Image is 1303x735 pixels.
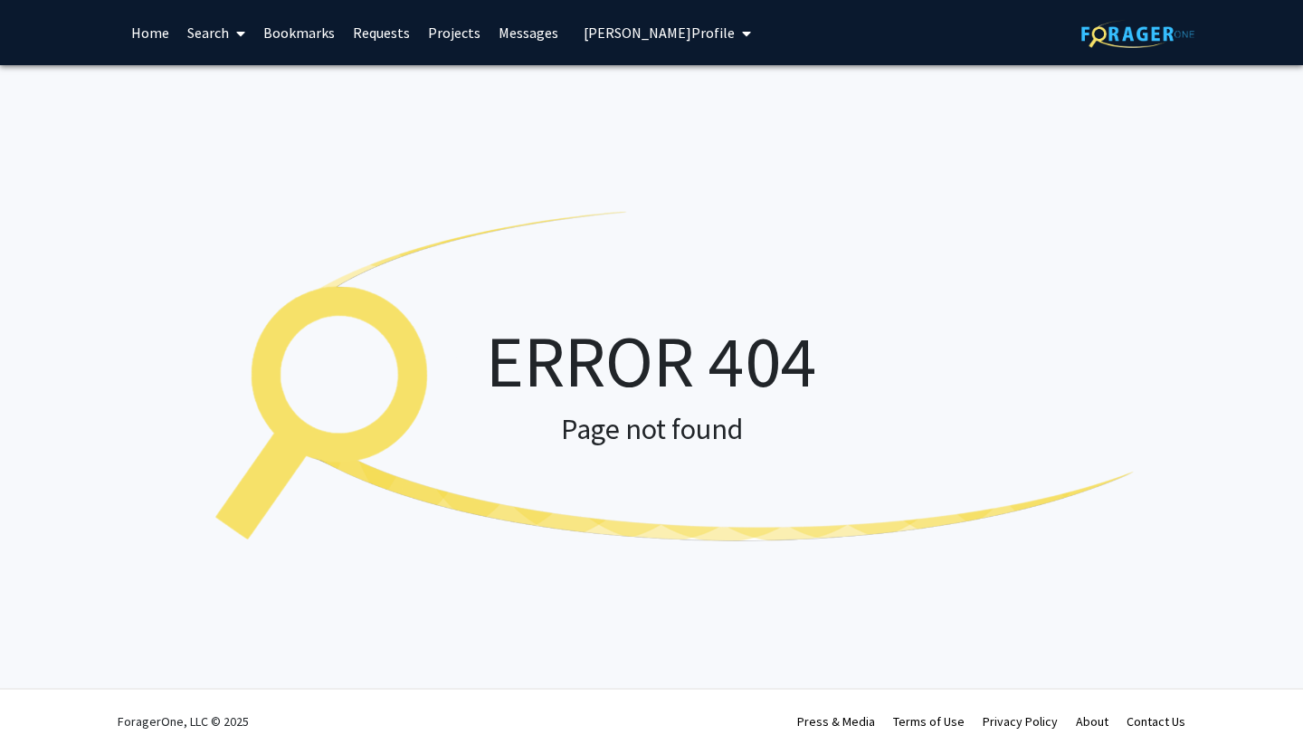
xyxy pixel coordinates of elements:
h1: ERROR 404 [163,318,1140,405]
a: Home [122,1,178,64]
a: Messages [490,1,567,64]
span: [PERSON_NAME] Profile [584,24,735,42]
h2: Page not found [163,412,1140,446]
img: ForagerOne Logo [1081,20,1194,48]
a: Projects [419,1,490,64]
a: Requests [344,1,419,64]
a: Bookmarks [254,1,344,64]
a: Terms of Use [893,713,965,730]
a: Privacy Policy [983,713,1058,730]
a: Press & Media [797,713,875,730]
a: About [1076,713,1108,730]
a: Contact Us [1127,713,1185,730]
a: Search [178,1,254,64]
